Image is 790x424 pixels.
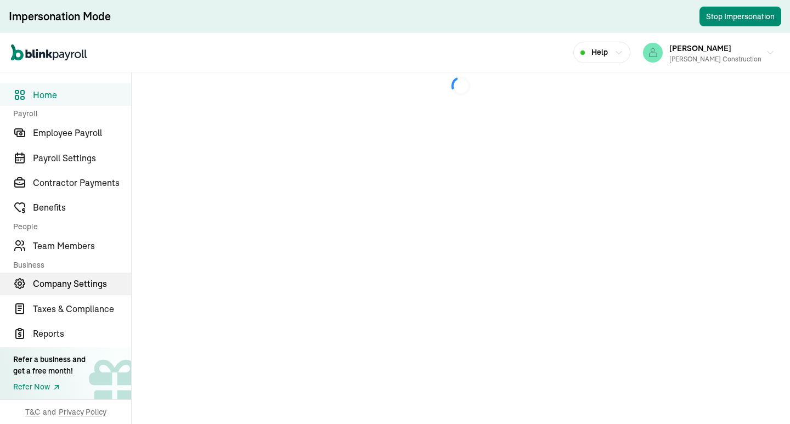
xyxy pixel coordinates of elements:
[735,371,790,424] iframe: Chat Widget
[25,406,40,417] span: T&C
[9,9,111,24] div: Impersonation Mode
[591,47,608,58] span: Help
[33,88,131,101] span: Home
[33,176,131,189] span: Contractor Payments
[13,221,125,232] span: People
[33,151,131,165] span: Payroll Settings
[13,354,86,377] div: Refer a business and get a free month!
[13,108,125,119] span: Payroll
[11,37,87,69] nav: Global
[33,126,131,139] span: Employee Payroll
[13,381,86,393] a: Refer Now
[33,327,131,340] span: Reports
[699,7,781,26] button: Stop Impersonation
[33,302,131,315] span: Taxes & Compliance
[13,259,125,270] span: Business
[33,201,131,214] span: Benefits
[59,406,106,417] span: Privacy Policy
[33,239,131,252] span: Team Members
[33,277,131,290] span: Company Settings
[573,42,630,63] button: Help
